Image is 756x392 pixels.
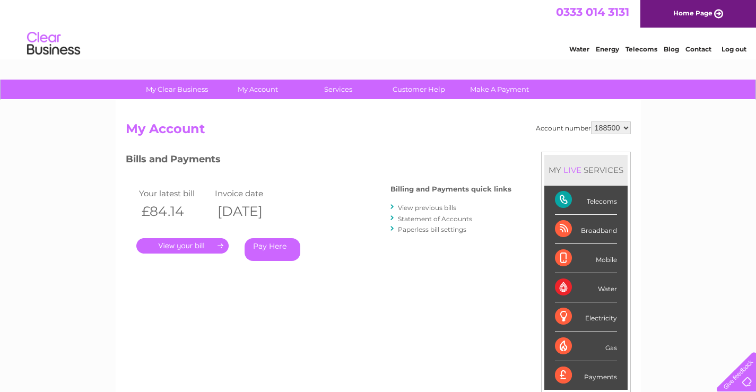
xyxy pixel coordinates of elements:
a: Customer Help [375,80,463,99]
a: My Clear Business [133,80,221,99]
div: Broadband [555,215,617,244]
a: 0333 014 3131 [556,5,629,19]
a: Pay Here [245,238,300,261]
div: Payments [555,361,617,390]
a: Statement of Accounts [398,215,472,223]
div: LIVE [561,165,584,175]
h2: My Account [126,121,631,142]
td: Your latest bill [136,186,213,201]
a: Paperless bill settings [398,225,466,233]
a: Make A Payment [456,80,543,99]
a: Water [569,45,589,53]
div: Electricity [555,302,617,332]
div: Water [555,273,617,302]
a: My Account [214,80,301,99]
div: Mobile [555,244,617,273]
div: Account number [536,121,631,134]
a: Energy [596,45,619,53]
a: Contact [685,45,711,53]
a: Services [294,80,382,99]
a: View previous bills [398,204,456,212]
div: MY SERVICES [544,155,628,185]
h4: Billing and Payments quick links [390,185,511,193]
th: £84.14 [136,201,213,222]
td: Invoice date [212,186,289,201]
a: . [136,238,229,254]
div: Gas [555,332,617,361]
div: Telecoms [555,186,617,215]
th: [DATE] [212,201,289,222]
a: Log out [722,45,746,53]
div: Clear Business is a trading name of Verastar Limited (registered in [GEOGRAPHIC_DATA] No. 3667643... [128,6,629,51]
a: Telecoms [625,45,657,53]
img: logo.png [27,28,81,60]
a: Blog [664,45,679,53]
h3: Bills and Payments [126,152,511,170]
